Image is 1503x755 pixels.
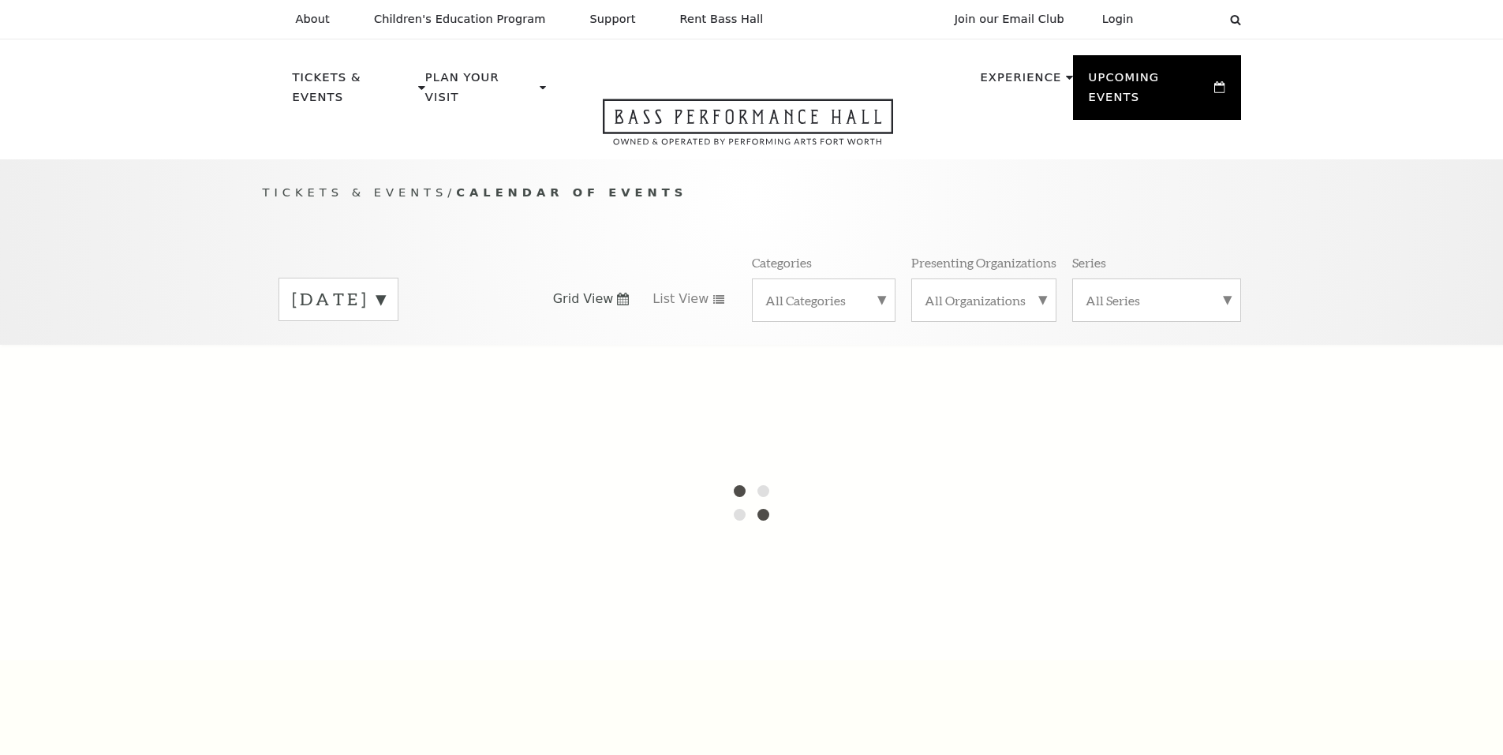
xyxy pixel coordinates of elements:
[1159,12,1215,27] select: Select:
[911,254,1056,271] p: Presenting Organizations
[590,13,636,26] p: Support
[680,13,764,26] p: Rent Bass Hall
[374,13,546,26] p: Children's Education Program
[1086,292,1228,308] label: All Series
[765,292,882,308] label: All Categories
[263,183,1241,203] p: /
[1089,68,1211,116] p: Upcoming Events
[652,290,709,308] span: List View
[296,13,330,26] p: About
[456,185,687,199] span: Calendar of Events
[925,292,1043,308] label: All Organizations
[425,68,536,116] p: Plan Your Visit
[292,287,385,312] label: [DATE]
[980,68,1061,96] p: Experience
[752,254,812,271] p: Categories
[553,290,614,308] span: Grid View
[1072,254,1106,271] p: Series
[293,68,415,116] p: Tickets & Events
[263,185,448,199] span: Tickets & Events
